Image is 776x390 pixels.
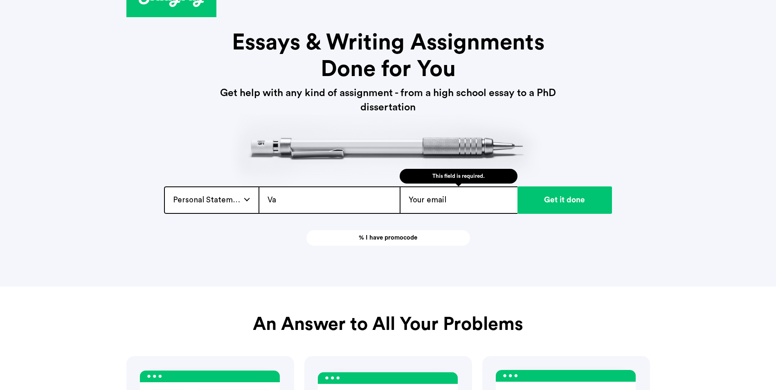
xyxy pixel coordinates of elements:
[192,86,585,114] h3: Get help with any kind of assignment - from a high school essay to a PhD dissertation
[517,186,612,214] input: Get it done
[173,195,244,205] span: Personal Statement
[400,169,517,184] div: This field is required.
[245,311,531,338] h2: An Answer to All Your Problems
[231,114,545,186] img: header-pict.png
[306,230,470,246] a: % I have promocode
[259,186,400,214] input: Name the project
[400,186,517,214] input: Your email
[204,29,572,83] h1: Essays & Writing Assignments Done for You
